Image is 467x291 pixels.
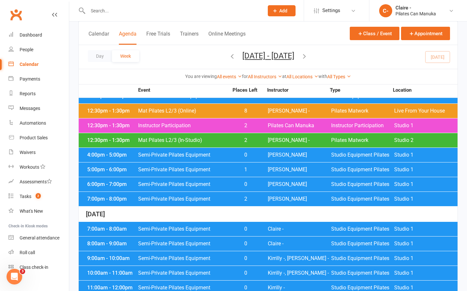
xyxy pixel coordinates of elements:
a: Automations [8,116,69,130]
span: Studio 1 [394,123,458,128]
div: 12:00pm - 1:00pm [86,94,138,99]
span: 1 [229,167,263,172]
span: Studio Equipment Pilates [331,241,395,246]
span: 0 [229,270,263,276]
span: Studio 1 [394,182,458,187]
a: Workouts [8,160,69,175]
span: Studio 1 [394,270,458,276]
strong: for [242,74,248,79]
span: Kirrilly -, [PERSON_NAME] - [268,270,331,276]
span: Semi-Private Pilates Equipment [138,196,229,202]
span: [PERSON_NAME] [268,196,331,202]
span: 0 [229,226,263,232]
button: Agenda [119,31,137,45]
span: Pilates Matwork [331,108,395,114]
span: [PERSON_NAME] - [268,138,331,143]
span: [PERSON_NAME] - [268,108,331,114]
span: 0 [229,182,263,187]
a: Product Sales [8,130,69,145]
a: Payments [8,72,69,86]
a: Assessments [8,175,69,189]
span: Kirrilly - [268,285,331,290]
strong: with [318,74,327,79]
span: 2 [229,123,263,128]
span: Studio Equipment Pilates [331,226,395,232]
button: Free Trials [146,31,170,45]
a: Roll call [8,245,69,260]
span: Studio Equipment Pilates [331,167,395,172]
span: Claire - [268,241,331,246]
a: Calendar [8,57,69,72]
a: Tasks 2 [8,189,69,204]
div: People [20,47,33,52]
a: People [8,42,69,57]
span: Semi-Private Pilates Equipment [138,182,229,187]
span: Pilates Matwork [331,138,395,143]
span: Claire - [268,94,331,99]
span: Semi-Private Pilates Equipment [138,94,229,99]
div: Waivers [20,150,36,155]
span: Studio Equipment Pilates [331,196,395,202]
span: Studio 1 [394,167,458,172]
span: 0 [229,256,263,261]
div: Workouts [20,164,39,170]
div: C- [379,4,392,17]
a: What's New [8,204,69,219]
span: Studio 1 [394,152,458,158]
button: Online Meetings [208,31,246,45]
div: 9:00am - 10:00am [86,256,138,261]
strong: Instructor [267,88,330,93]
span: Studio Equipment Pilates [331,256,395,261]
span: Studio Equipment Pilates [331,270,395,276]
button: Add [268,5,296,16]
div: Payments [20,76,40,82]
span: Semi-Private Pilates Equipment [138,270,229,276]
div: Assessments [20,179,52,184]
strong: Location [393,88,456,93]
div: 12:30pm - 1:30pm [86,123,138,128]
strong: at [282,74,286,79]
span: Studio 1 [394,196,458,202]
a: All events [217,74,242,79]
span: Settings [322,3,340,18]
strong: Event [138,88,228,93]
div: 12:30pm - 1:30pm [86,138,138,143]
span: Studio 1 [394,285,458,290]
button: [DATE] - [DATE] [242,51,294,60]
div: Reports [20,91,36,96]
a: General attendance kiosk mode [8,231,69,245]
span: Instructor Participation [138,123,229,128]
span: Semi-Private Pilates Equipment [138,241,229,246]
span: Studio 1 [394,256,458,261]
iframe: Intercom live chat [7,269,22,284]
a: Waivers [8,145,69,160]
span: 2 [36,193,41,199]
div: What's New [20,208,43,214]
span: [PERSON_NAME] [268,152,331,158]
div: 6:00pm - 7:00pm [86,182,138,187]
div: General attendance [20,235,59,240]
button: Calendar [89,31,109,45]
span: Studio Equipment Pilates [331,285,395,290]
div: 11:00am - 12:00pm [86,285,138,290]
a: Messages [8,101,69,116]
button: Appointment [401,27,450,40]
strong: Type [330,88,393,93]
button: Day [88,50,112,62]
span: Studio Equipment Pilates [331,152,395,158]
div: 12:30pm - 1:30pm [86,108,138,114]
span: Studio 1 [394,226,458,232]
div: Automations [20,120,46,126]
span: Semi-Private Pilates Equipment [138,285,229,290]
a: All Locations [286,74,318,79]
a: All Instructors [248,74,282,79]
a: Reports [8,86,69,101]
div: Roll call [20,250,35,255]
div: 8:00am - 9:00am [86,241,138,246]
span: Studio Equipment Pilates [331,94,395,99]
span: Semi-Private Pilates Equipment [138,226,229,232]
span: Semi-Private Pilates Equipment [138,167,229,172]
span: [PERSON_NAME] [268,167,331,172]
span: Pilates Can Manuka [268,123,331,128]
div: 7:00am - 8:00am [86,226,138,232]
